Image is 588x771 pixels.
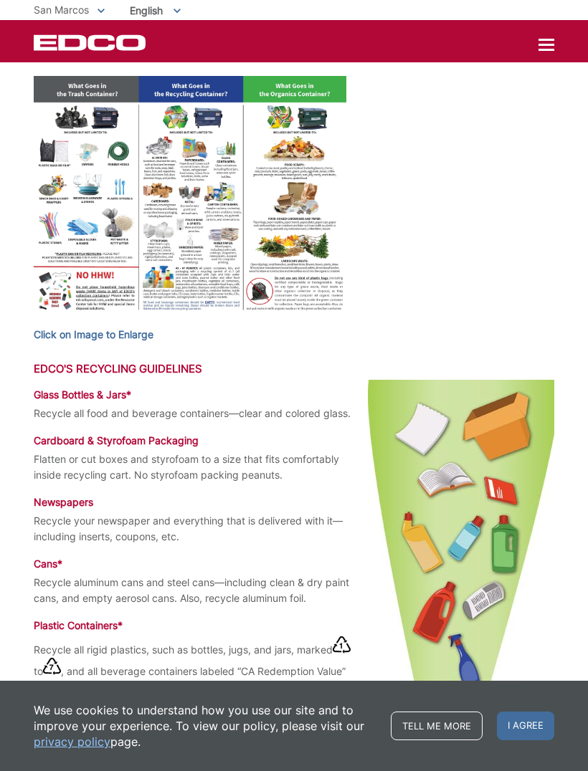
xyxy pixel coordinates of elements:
[34,734,110,750] a: privacy policy
[34,76,346,317] img: Diagram of what items can be recycled
[34,434,554,447] h4: Cardboard & Styrofoam Packaging
[34,327,153,343] a: Click on Image to Enlarge
[43,658,61,675] img: Recycling 7 symbol
[34,496,554,509] h4: Newspapers
[34,363,554,375] h3: EDCO's Recycling Guidelines
[34,406,554,421] p: Recycle all food and beverage containers—clear and colored glass.
[34,575,554,606] p: Recycle aluminum cans and steel cans—including clean & dry paint cans, and empty aerosol cans. Al...
[34,619,554,632] h4: Plastic Containers*
[34,702,376,750] p: We use cookies to understand how you use our site and to improve your experience. To view our pol...
[34,328,153,340] strong: Click on Image to Enlarge
[34,4,89,16] span: San Marcos
[34,451,554,483] p: Flatten or cut boxes and styrofoam to a size that fits comfortably inside recycling cart. No styr...
[34,636,554,695] p: Recycle all rigid plastics, such as bottles, jugs, and jars, marked to , and all beverage contain...
[34,557,554,570] h4: Cans*
[34,388,554,401] h4: Glass Bottles & Jars*
[34,513,554,545] p: Recycle your newspaper and everything that is delivered with it—including inserts, coupons, etc.
[34,34,148,51] a: EDCD logo. Return to the homepage.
